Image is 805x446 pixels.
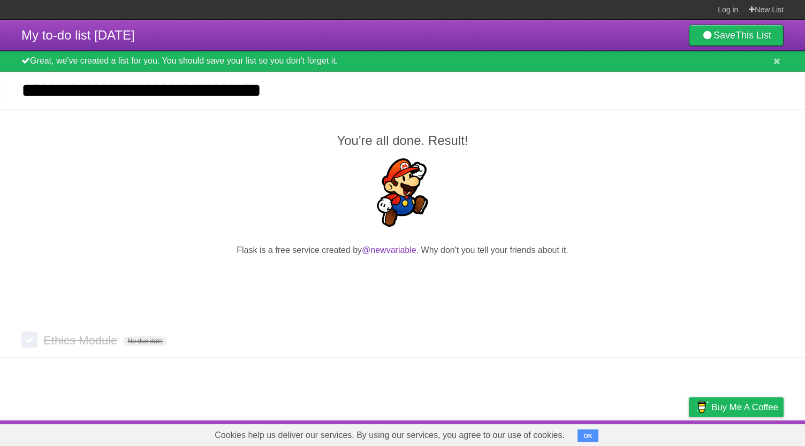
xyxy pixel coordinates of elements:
[204,425,575,446] span: Cookies help us deliver our services. By using our services, you agree to our use of cookies.
[639,423,662,443] a: Terms
[716,423,784,443] a: Suggest a feature
[694,398,709,416] img: Buy me a coffee
[675,423,703,443] a: Privacy
[43,334,120,347] span: Ethics Module
[582,423,625,443] a: Developers
[21,28,135,42] span: My to-do list [DATE]
[689,25,784,46] a: SaveThis List
[546,423,569,443] a: About
[21,131,784,150] h2: You're all done. Result!
[383,270,422,285] iframe: X Post Button
[578,429,598,442] button: OK
[735,30,771,41] b: This List
[362,245,416,255] a: @newvariable
[123,336,166,346] span: No due date
[368,158,437,227] img: Super Mario
[711,398,778,417] span: Buy me a coffee
[689,397,784,417] a: Buy me a coffee
[21,332,37,348] label: Done
[21,244,784,257] p: Flask is a free service created by . Why don't you tell your friends about it.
